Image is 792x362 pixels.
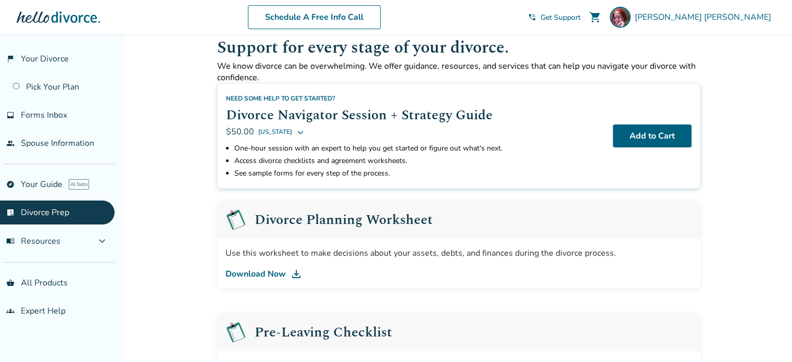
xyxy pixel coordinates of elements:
[225,209,246,230] img: Pre-Leaving Checklist
[217,35,700,60] h1: Support for every stage of your divorce.
[226,126,254,138] span: $50.00
[6,307,15,315] span: groups
[225,322,246,343] img: Pre-Leaving Checklist
[6,208,15,217] span: list_alt_check
[589,11,601,23] span: shopping_cart
[528,13,581,22] a: phone_in_talkGet Support
[69,179,89,190] span: AI beta
[540,13,581,22] span: Get Support
[258,126,305,138] button: [US_STATE]
[6,139,15,147] span: people
[234,142,605,155] li: One-hour session with an expert to help you get started or figure out what's next.
[6,55,15,63] span: flag_2
[6,180,15,189] span: explore
[258,126,292,138] span: [US_STATE]
[96,235,108,247] span: expand_more
[6,235,60,247] span: Resources
[290,268,303,280] img: DL
[225,247,692,259] div: Use this worksheet to make decisions about your assets, debts, and finances during the divorce pr...
[226,105,605,126] h2: Divorce Navigator Session + Strategy Guide
[226,94,335,103] span: Need some help to get started?
[6,237,15,245] span: menu_book
[610,7,631,28] img: Kara Hansen
[21,109,67,121] span: Forms Inbox
[613,124,692,147] button: Add to Cart
[635,11,775,23] span: [PERSON_NAME] [PERSON_NAME]
[217,60,700,83] p: We know divorce can be overwhelming. We offer guidance, resources, and services that can help you...
[6,111,15,119] span: inbox
[234,167,605,180] li: See sample forms for every step of the process.
[255,213,433,227] h2: Divorce Planning Worksheet
[528,13,536,21] span: phone_in_talk
[234,155,605,167] li: Access divorce checklists and agreement worksheets.
[255,326,392,339] h2: Pre-Leaving Checklist
[248,5,381,29] a: Schedule A Free Info Call
[225,268,692,280] a: Download Now
[6,279,15,287] span: shopping_basket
